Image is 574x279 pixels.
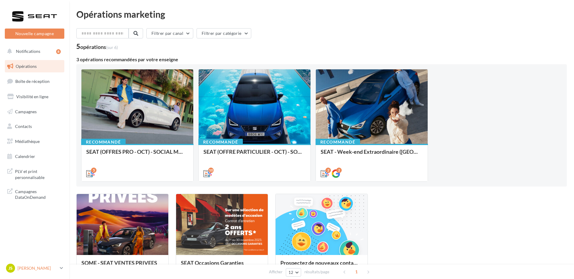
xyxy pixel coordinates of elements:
a: Opérations [4,60,66,73]
span: Afficher [269,269,282,275]
p: [PERSON_NAME] [17,265,57,271]
div: SEAT Occasions Garanties [181,260,263,272]
span: Notifications [16,49,40,54]
a: PLV et print personnalisable [4,165,66,183]
span: Visibilité en ligne [16,94,48,99]
span: (sur 6) [106,45,118,50]
div: Recommandé [81,139,126,145]
div: Opérations marketing [76,10,567,19]
span: Js [8,265,13,271]
a: Contacts [4,120,66,133]
a: Médiathèque [4,135,66,148]
span: Opérations [16,64,37,69]
a: Boîte de réception [4,75,66,88]
div: 8 [56,49,61,54]
div: SEAT - Week-end Extraordinaire ([GEOGRAPHIC_DATA]) - OCTOBRE [321,149,423,161]
div: SEAT (OFFRES PRO - OCT) - SOCIAL MEDIA [86,149,188,161]
div: Recommandé [316,139,360,145]
span: 1 [352,267,361,277]
div: opérations [80,44,118,50]
span: Calendrier [15,154,35,159]
a: Campagnes DataOnDemand [4,185,66,203]
button: Notifications 8 [4,45,63,58]
span: résultats/page [304,269,329,275]
button: Filtrer par canal [146,28,193,38]
span: PLV et print personnalisable [15,167,62,180]
div: 2 [325,168,331,173]
div: 2 [336,168,342,173]
div: 5 [76,43,118,50]
div: 10 [208,168,214,173]
div: Prospectez de nouveaux contacts [280,260,362,272]
span: Médiathèque [15,139,40,144]
a: Campagnes [4,105,66,118]
div: 3 opérations recommandées par votre enseigne [76,57,567,62]
div: Recommandé [198,139,243,145]
a: Js [PERSON_NAME] [5,262,64,274]
button: Nouvelle campagne [5,29,64,39]
div: SOME - SEAT VENTES PRIVEES [81,260,163,272]
a: Visibilité en ligne [4,90,66,103]
div: 5 [91,168,96,173]
span: Boîte de réception [15,79,50,84]
span: 12 [289,270,294,275]
button: 12 [286,268,301,277]
span: Campagnes [15,109,37,114]
a: Calendrier [4,150,66,163]
button: Filtrer par catégorie [197,28,251,38]
div: SEAT (OFFRE PARTICULIER - OCT) - SOCIAL MEDIA [203,149,306,161]
span: Contacts [15,124,32,129]
span: Campagnes DataOnDemand [15,187,62,200]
